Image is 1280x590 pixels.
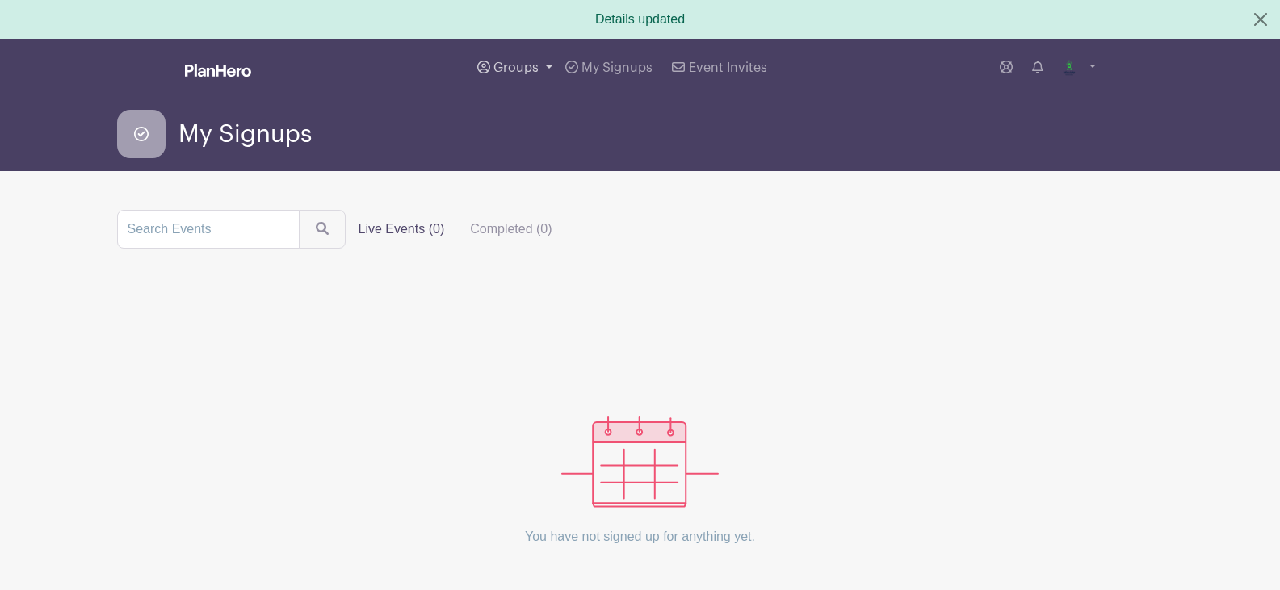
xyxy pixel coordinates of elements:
[346,213,565,245] div: filters
[525,508,755,566] p: You have not signed up for anything yet.
[665,39,773,97] a: Event Invites
[493,61,539,74] span: Groups
[457,213,564,245] label: Completed (0)
[1056,55,1082,81] img: logo.png
[117,210,300,249] input: Search Events
[185,64,251,77] img: logo_white-6c42ec7e38ccf1d336a20a19083b03d10ae64f83f12c07503d8b9e83406b4c7d.svg
[561,416,719,508] img: events_empty-56550af544ae17c43cc50f3ebafa394433d06d5f1891c01edc4b5d1d59cfda54.svg
[689,61,767,74] span: Event Invites
[471,39,559,97] a: Groups
[559,39,659,97] a: My Signups
[178,121,312,148] span: My Signups
[581,61,653,74] span: My Signups
[346,213,458,245] label: Live Events (0)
